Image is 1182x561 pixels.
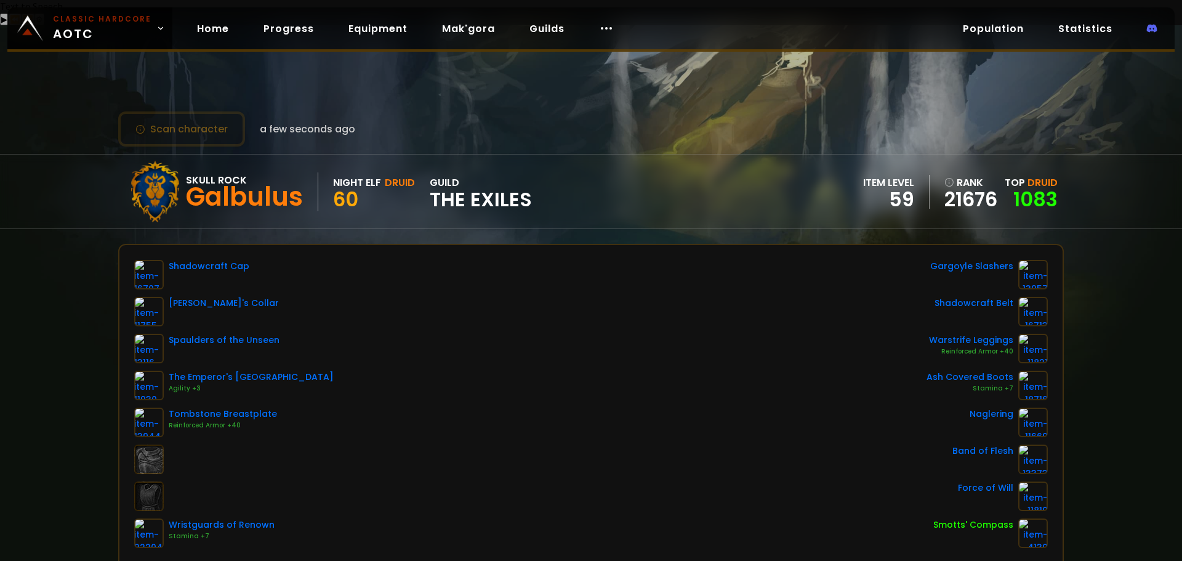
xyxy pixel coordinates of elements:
img: item-11810 [1018,482,1048,511]
div: Wristguards of Renown [169,519,275,531]
div: Druid [385,175,415,190]
a: Guilds [520,16,574,41]
div: Reinforced Armor +40 [929,347,1013,357]
a: Population [953,16,1034,41]
img: item-13944 [134,408,164,437]
img: item-16707 [134,260,164,289]
div: Force of Will [958,482,1013,494]
div: Tombstone Breastplate [169,408,277,421]
div: Shadowcraft Belt [935,297,1013,310]
span: The Exiles [430,190,532,209]
img: item-11930 [134,371,164,400]
img: item-18716 [1018,371,1048,400]
div: Warstrife Leggings [929,334,1013,347]
div: Gargoyle Slashers [930,260,1013,273]
div: item level [863,175,914,190]
img: item-22204 [134,519,164,548]
span: AOTC [53,14,151,43]
a: AOTC [7,7,172,49]
div: guild [430,175,532,209]
div: Reinforced Armor +40 [169,421,277,430]
div: Ash Covered Boots [927,371,1013,384]
span: a few seconds ago [260,121,355,137]
div: The Emperor's [GEOGRAPHIC_DATA] [169,371,334,384]
span: Druid [1027,176,1058,190]
a: Mak'gora [432,16,505,41]
img: item-11755 [134,297,164,326]
div: Skull Rock [186,172,303,188]
div: Naglering [970,408,1013,421]
div: [PERSON_NAME]'s Collar [169,297,279,310]
div: Spaulders of the Unseen [169,334,279,347]
a: Progress [254,16,324,41]
div: Smotts' Compass [933,519,1013,531]
button: Scan character [118,111,245,147]
img: item-11669 [1018,408,1048,437]
a: 21676 [944,190,997,209]
a: Equipment [339,16,417,41]
img: item-16713 [1018,297,1048,326]
a: Home [187,16,239,41]
div: Night Elf [333,175,381,190]
div: Shadowcraft Cap [169,260,249,273]
div: 59 [863,190,914,209]
span: 60 [333,185,358,213]
a: Statistics [1048,16,1122,41]
img: item-4130 [1018,519,1048,548]
a: 1083 [1013,185,1058,213]
div: Galbulus [186,188,303,206]
img: item-13957 [1018,260,1048,289]
div: Band of Flesh [952,445,1013,458]
img: item-11821 [1018,334,1048,363]
div: Stamina +7 [927,384,1013,394]
div: Stamina +7 [169,531,275,541]
img: item-13116 [134,334,164,363]
img: item-13373 [1018,445,1048,474]
div: Agility +3 [169,384,334,394]
div: Top [1005,175,1058,190]
div: rank [944,175,997,190]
